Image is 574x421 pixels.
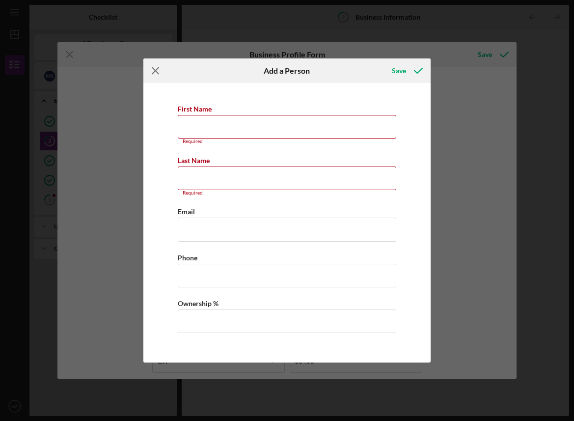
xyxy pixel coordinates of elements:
[264,66,310,75] h6: Add a Person
[178,156,210,165] label: Last Name
[178,139,396,144] div: Required
[178,105,212,113] label: First Name
[178,253,197,262] label: Phone
[178,299,219,308] label: Ownership %
[178,207,195,216] label: Email
[178,190,396,196] div: Required
[392,61,406,81] div: Save
[382,61,431,81] button: Save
